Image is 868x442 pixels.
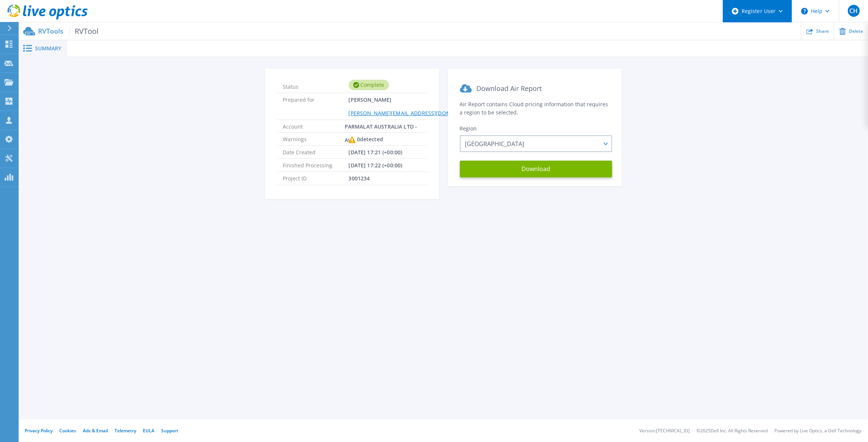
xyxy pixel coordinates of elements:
a: [PERSON_NAME][EMAIL_ADDRESS][DOMAIN_NAME] [349,110,480,117]
span: Air Report contains Cloud pricing information that requires a region to be selected. [460,101,608,116]
span: CH [849,8,858,14]
a: EULA [143,427,154,434]
span: Delete [849,29,863,34]
a: Cookies [59,427,76,434]
a: Privacy Policy [25,427,53,434]
span: Warnings [283,133,349,145]
a: Ads & Email [83,427,108,434]
span: Summary [35,46,61,51]
span: Date Created [283,146,349,158]
span: Status [283,80,349,90]
span: [PERSON_NAME] [349,93,480,119]
span: Download Air Report [476,84,542,93]
button: Download [460,161,612,177]
span: PARMALAT AUSTRALIA LTD - AU [345,120,421,132]
div: Complete [349,80,389,90]
p: RVTools [38,27,98,35]
div: 0 detected [349,133,383,146]
span: Prepared for [283,93,349,119]
span: 3001234 [349,172,370,184]
span: Account [283,120,345,132]
span: RVTool [69,27,98,35]
span: [DATE] 17:22 (+00:00) [349,159,402,171]
div: [GEOGRAPHIC_DATA] [460,135,612,152]
li: Version: [TECHNICAL_ID] [639,429,690,433]
span: Share [816,29,829,34]
span: Project ID [283,172,349,184]
span: [DATE] 17:21 (+00:00) [349,146,402,158]
a: Telemetry [115,427,136,434]
a: Support [161,427,178,434]
li: © 2025 Dell Inc. All Rights Reserved [696,429,768,433]
span: Region [460,125,477,132]
span: Finished Processing [283,159,349,171]
li: Powered by Live Optics, a Dell Technology [774,429,861,433]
